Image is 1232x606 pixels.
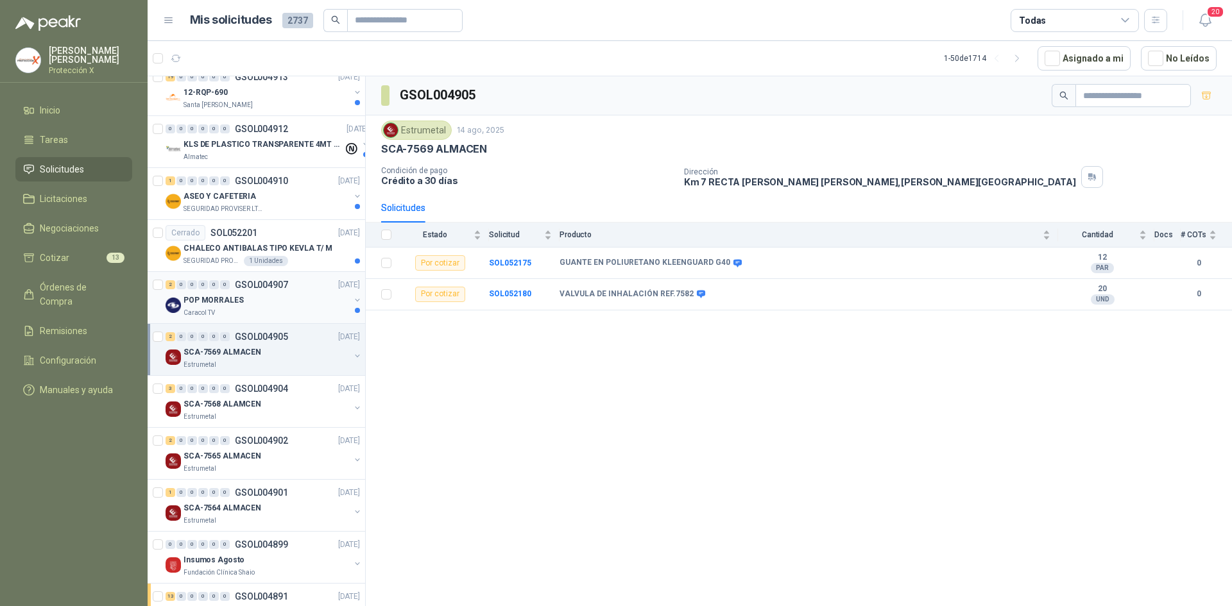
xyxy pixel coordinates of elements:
[684,167,1076,176] p: Dirección
[1058,284,1147,294] b: 20
[40,192,87,206] span: Licitaciones
[166,225,205,240] div: Cerrado
[198,592,208,601] div: 0
[235,592,288,601] p: GSOL004891
[1206,6,1224,18] span: 20
[166,280,175,289] div: 2
[187,72,197,81] div: 0
[235,332,288,341] p: GSOL004905
[187,592,197,601] div: 0
[399,230,471,239] span: Estado
[1019,13,1046,28] div: Todas
[235,436,288,445] p: GSOL004902
[489,258,531,267] b: SOL052175
[338,435,360,447] p: [DATE]
[176,124,186,133] div: 0
[198,384,208,393] div: 0
[40,221,99,235] span: Negociaciones
[40,383,113,397] span: Manuales y ayuda
[338,175,360,187] p: [DATE]
[184,100,253,110] p: Santa [PERSON_NAME]
[184,412,216,422] p: Estrumetal
[1058,230,1136,239] span: Cantidad
[166,142,181,157] img: Company Logo
[166,505,181,521] img: Company Logo
[220,436,230,445] div: 0
[166,329,363,370] a: 2 0 0 0 0 0 GSOL004905[DATE] Company LogoSCA-7569 ALMACENEstrumetal
[209,540,219,549] div: 0
[209,176,219,185] div: 0
[235,176,288,185] p: GSOL004910
[1091,294,1115,305] div: UND
[166,433,363,474] a: 2 0 0 0 0 0 GSOL004902[DATE] Company LogoSCA-7565 ALMACENEstrumetal
[338,227,360,239] p: [DATE]
[489,230,542,239] span: Solicitud
[489,289,531,298] a: SOL052180
[184,204,264,214] p: SEGURIDAD PROVISER LTDA
[338,487,360,499] p: [DATE]
[40,103,60,117] span: Inicio
[235,488,288,497] p: GSOL004901
[176,436,186,445] div: 0
[198,176,208,185] div: 0
[184,568,255,578] p: Fundación Clínica Shaio
[209,436,219,445] div: 0
[166,173,363,214] a: 1 0 0 0 0 0 GSOL004910[DATE] Company LogoASEO Y CAFETERIASEGURIDAD PROVISER LTDA
[176,72,186,81] div: 0
[176,488,186,497] div: 0
[184,450,261,462] p: SCA-7565 ALMACEN
[220,540,230,549] div: 0
[184,87,228,99] p: 12-RQP-690
[184,360,216,370] p: Estrumetal
[220,488,230,497] div: 0
[187,540,197,549] div: 0
[148,220,365,272] a: CerradoSOL052201[DATE] Company LogoCHALECO ANTIBALAS TIPO KEVLA T/ MSEGURIDAD PROVISER LTDA1 Unid...
[338,591,360,603] p: [DATE]
[40,324,87,338] span: Remisiones
[210,228,257,237] p: SOL052201
[15,216,132,240] a: Negociaciones
[1059,91,1068,100] span: search
[198,124,208,133] div: 0
[166,384,175,393] div: 3
[176,540,186,549] div: 0
[15,246,132,270] a: Cotizar13
[166,246,181,261] img: Company Logo
[1058,253,1147,263] b: 12
[187,124,197,133] div: 0
[220,176,230,185] div: 0
[209,592,219,601] div: 0
[166,332,175,341] div: 2
[49,67,132,74] p: Protección X
[209,280,219,289] div: 0
[338,279,360,291] p: [DATE]
[166,401,181,417] img: Company Logo
[198,280,208,289] div: 0
[40,162,84,176] span: Solicitudes
[166,557,181,573] img: Company Logo
[1141,46,1217,71] button: No Leídos
[176,332,186,341] div: 0
[107,253,124,263] span: 13
[166,436,175,445] div: 2
[184,516,216,526] p: Estrumetal
[166,381,363,422] a: 3 0 0 0 0 0 GSOL004904[DATE] Company LogoSCA-7568 ALAMCENEstrumetal
[187,280,197,289] div: 0
[184,190,256,203] p: ASEO Y CAFETERIA
[1181,288,1217,300] b: 0
[198,436,208,445] div: 0
[198,72,208,81] div: 0
[40,133,68,147] span: Tareas
[560,223,1058,248] th: Producto
[184,152,208,162] p: Almatec
[166,537,363,578] a: 0 0 0 0 0 0 GSOL004899[DATE] Company LogoInsumos AgostoFundación Clínica Shaio
[166,277,363,318] a: 2 0 0 0 0 0 GSOL004907[DATE] Company LogoPOP MORRALESCaracol TV
[166,176,175,185] div: 1
[560,289,694,299] b: VALVULA DE INHALACIÓN REF.7582
[338,71,360,83] p: [DATE]
[15,15,81,31] img: Logo peakr
[187,384,197,393] div: 0
[166,69,363,110] a: 19 0 0 0 0 0 GSOL004913[DATE] Company Logo12-RQP-690Santa [PERSON_NAME]
[338,539,360,551] p: [DATE]
[381,201,425,215] div: Solicitudes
